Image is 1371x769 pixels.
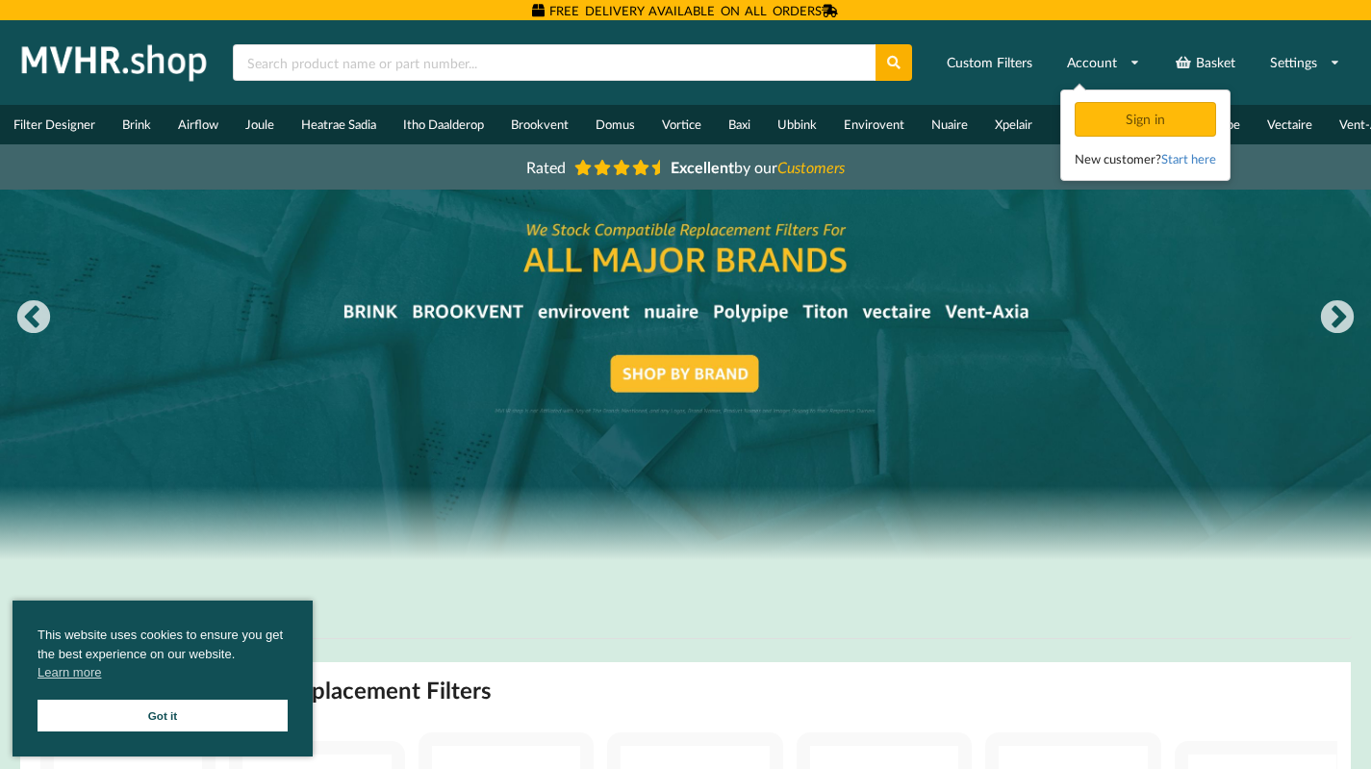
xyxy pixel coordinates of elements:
a: Start here [1161,151,1216,167]
a: Xpelair [981,105,1046,144]
input: Search product name or part number... [233,44,876,81]
a: Brookvent [497,105,582,144]
a: Basket [1162,45,1248,80]
span: This website uses cookies to ensure you get the best experience on our website. [38,626,288,687]
b: Excellent [671,158,734,176]
button: Previous [14,299,53,338]
button: Next [1318,299,1357,338]
a: Envirovent [830,105,918,144]
a: Itho Daalderop [390,105,497,144]
a: Heatrae Sadia [288,105,390,144]
a: Ubbink [764,105,830,144]
a: Monsoon [1046,105,1124,144]
a: Nuaire [918,105,981,144]
a: Domus [582,105,648,144]
a: Vortice [648,105,715,144]
div: Sign in [1075,102,1216,137]
a: Brink [109,105,165,144]
i: Customers [777,158,845,176]
span: by our [671,158,845,176]
span: Rated [526,158,566,176]
a: Account [1054,45,1153,80]
a: Airflow [165,105,232,144]
img: mvhr.shop.png [13,38,216,87]
a: Vectaire [1254,105,1326,144]
div: cookieconsent [13,601,313,756]
a: Baxi [715,105,764,144]
a: Sign in [1075,111,1220,127]
a: cookies - Learn more [38,663,101,682]
a: Rated Excellentby ourCustomers [513,151,859,183]
a: Custom Filters [934,45,1045,80]
a: Joule [232,105,288,144]
a: Settings [1257,45,1353,80]
div: New customer? [1075,149,1216,168]
a: Got it cookie [38,700,288,731]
